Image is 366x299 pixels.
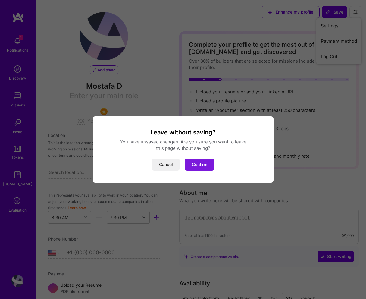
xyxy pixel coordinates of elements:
[152,159,180,171] button: Cancel
[100,145,266,151] div: this page without saving?
[100,139,266,145] div: You have unsaved changes. Are you sure you want to leave
[100,128,266,136] h3: Leave without saving?
[93,116,274,183] div: modal
[185,159,214,171] button: Confirm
